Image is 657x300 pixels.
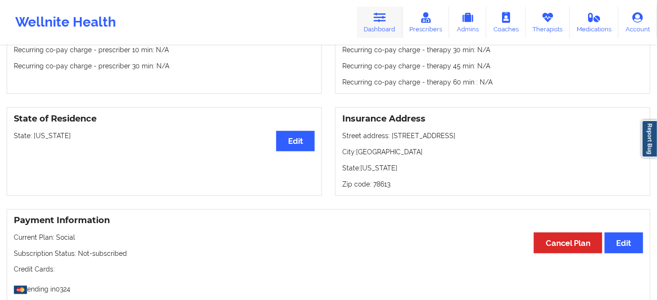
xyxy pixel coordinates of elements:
p: City: [GEOGRAPHIC_DATA] [342,147,643,157]
button: Cancel Plan [534,233,602,253]
button: Edit [605,233,643,253]
button: Edit [276,131,315,151]
p: State: [US_STATE] [14,131,315,141]
a: Report Bug [642,120,657,158]
p: Zip code: 78613 [342,179,643,189]
h3: State of Residence [14,113,315,124]
p: Street address: [STREET_ADDRESS] [342,131,643,141]
a: Admins [449,7,486,38]
p: State: [US_STATE] [342,163,643,173]
a: Prescribers [403,7,450,38]
p: ending in 0324 [14,281,643,294]
p: Current Plan: Social [14,233,643,242]
p: Recurring co-pay charge - prescriber 30 min : N/A [14,61,315,71]
a: Coaches [486,7,526,38]
a: Medications [570,7,619,38]
p: Recurring co-pay charge - prescriber 10 min : N/A [14,45,315,55]
a: Therapists [526,7,570,38]
p: Recurring co-pay charge - therapy 30 min : N/A [342,45,643,55]
p: Credit Cards: [14,265,643,274]
p: Recurring co-pay charge - therapy 45 min : N/A [342,61,643,71]
h3: Insurance Address [342,113,643,124]
p: Subscription Status: Not-subscribed [14,249,643,258]
a: Dashboard [357,7,403,38]
p: Recurring co-pay charge - therapy 60 min : N/A [342,77,643,87]
h3: Payment Information [14,215,643,226]
a: Account [618,7,657,38]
